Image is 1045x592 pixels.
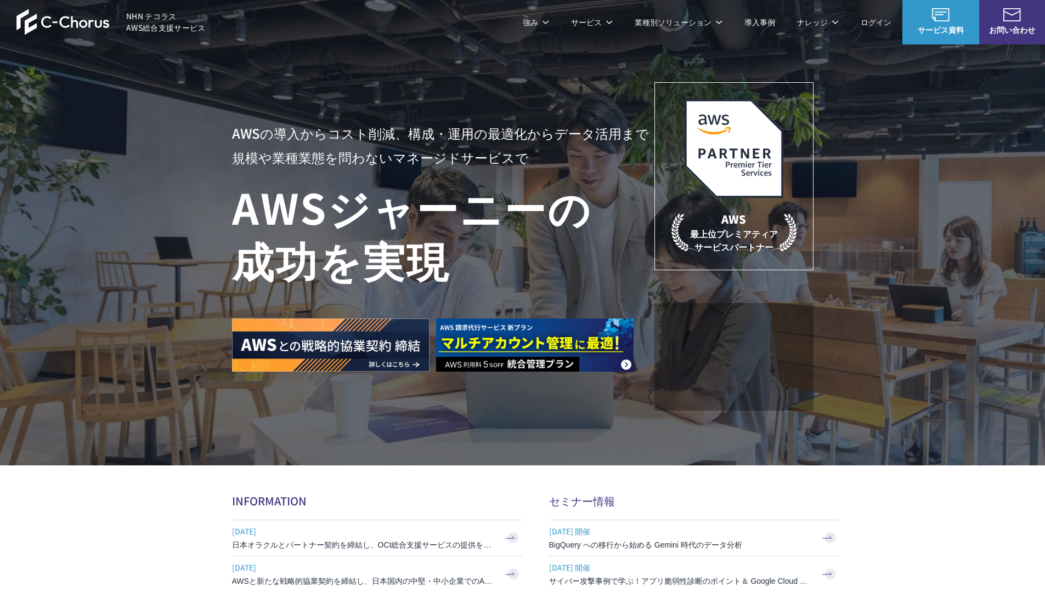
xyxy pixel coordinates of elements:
h3: サイバー攻撃事例で学ぶ！アプリ脆弱性診断のポイント＆ Google Cloud セキュリティ対策 [549,576,812,587]
img: AWS請求代行サービス 統合管理プラン [436,318,634,372]
a: ログイン [861,16,891,28]
em: AWS [721,211,746,227]
p: AWSの導入からコスト削減、 構成・運用の最適化からデータ活用まで 規模や業種業態を問わない マネージドサービスで [232,121,654,169]
span: NHN テコラス AWS総合支援サービス [126,10,206,33]
p: 業種別ソリューション [635,16,722,28]
img: AWS総合支援サービス C-Chorus サービス資料 [932,8,950,21]
img: AWSとの戦略的協業契約 締結 [232,318,430,372]
p: 強み [523,16,549,28]
span: [DATE] 開催 [549,523,812,539]
h2: INFORMATION [232,493,523,509]
img: お問い合わせ [1003,8,1021,21]
a: [DATE] 開催 サイバー攻撃事例で学ぶ！アプリ脆弱性診断のポイント＆ Google Cloud セキュリティ対策 [549,556,840,592]
a: [DATE] 開催 BigQuery への移行から始める Gemini 時代のデータ分析 [549,520,840,556]
h3: BigQuery への移行から始める Gemini 時代のデータ分析 [549,539,812,550]
img: 契約件数 [676,320,792,400]
span: お問い合わせ [979,24,1045,36]
p: ナレッジ [797,16,839,28]
p: 最上位プレミアティア サービスパートナー [671,211,797,253]
a: [DATE] AWSと新たな戦略的協業契約を締結し、日本国内の中堅・中小企業でのAWS活用を加速 [232,556,523,592]
a: 導入事例 [744,16,775,28]
span: サービス資料 [902,24,979,36]
a: [DATE] 日本オラクルとパートナー契約を締結し、OCI総合支援サービスの提供を開始 [232,520,523,556]
h1: AWS ジャーニーの 成功を実現 [232,180,654,286]
span: [DATE] 開催 [549,559,812,576]
h2: セミナー情報 [549,493,840,509]
p: サービス [571,16,613,28]
img: AWSプレミアティアサービスパートナー [685,99,783,198]
h3: 日本オラクルとパートナー契約を締結し、OCI総合支援サービスの提供を開始 [232,539,495,550]
h3: AWSと新たな戦略的協業契約を締結し、日本国内の中堅・中小企業でのAWS活用を加速 [232,576,495,587]
span: [DATE] [232,559,495,576]
span: [DATE] [232,523,495,539]
a: AWS総合支援サービス C-Chorus NHN テコラスAWS総合支援サービス [16,9,206,35]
